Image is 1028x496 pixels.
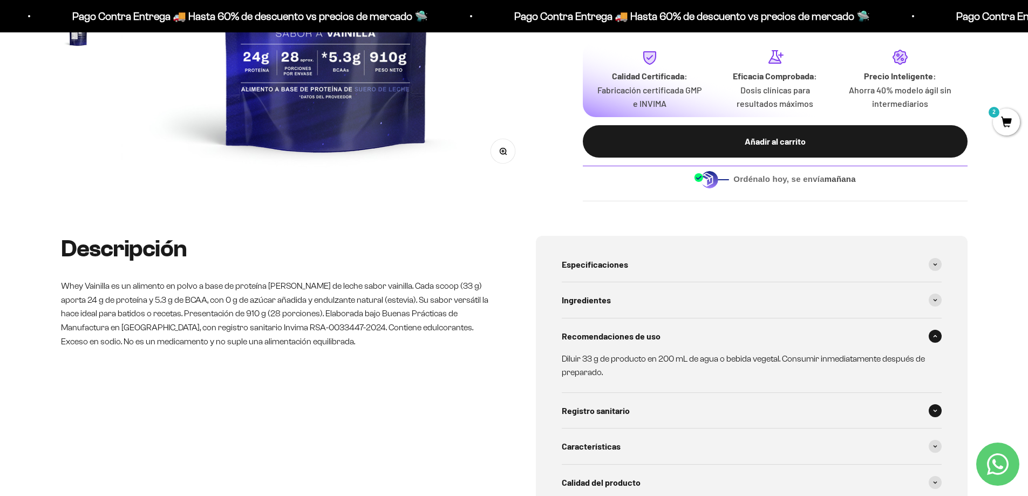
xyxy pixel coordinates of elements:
p: Pago Contra Entrega 🚚 Hasta 60% de descuento vs precios de mercado 🛸 [506,8,862,25]
strong: Eficacia Comprobada: [733,71,817,81]
span: Enviar [176,161,222,179]
span: Especificaciones [562,257,628,271]
img: Despacho sin intermediarios [694,171,729,188]
span: Registro sanitario [562,404,630,418]
summary: Ingredientes [562,282,942,318]
p: Fabricación certificada GMP e INVIMA [596,83,704,111]
div: Más detalles sobre la fecha exacta de entrega. [13,83,223,102]
summary: Recomendaciones de uso [562,318,942,354]
button: Añadir al carrito [583,125,968,158]
summary: Características [562,429,942,464]
span: Ingredientes [562,293,611,307]
p: Whey Vainilla es un alimento en polvo a base de proteína [PERSON_NAME] de leche sabor vainilla. C... [61,279,493,348]
div: Añadir al carrito [604,134,946,148]
span: Calidad del producto [562,475,641,490]
button: Ir al artículo 7 [61,13,96,51]
p: Ahorra 40% modelo ágil sin intermediarios [846,83,954,111]
div: Un aval de expertos o estudios clínicos en la página. [13,51,223,80]
a: 2 [993,117,1020,129]
b: mañana [825,174,856,184]
p: Diluir 33 g de producto en 200 mL de agua o bebida vegetal. Consumir inmediatamente después de pr... [562,352,929,379]
span: Características [562,439,621,453]
span: Ordénalo hoy, se envía [733,173,856,185]
p: ¿Qué te daría la seguridad final para añadir este producto a tu carrito? [13,17,223,42]
summary: Especificaciones [562,247,942,282]
strong: Precio Inteligente: [864,71,936,81]
span: Recomendaciones de uso [562,329,661,343]
mark: 2 [988,106,1000,119]
summary: Registro sanitario [562,393,942,429]
button: Enviar [175,161,223,179]
p: Dosis clínicas para resultados máximos [721,83,829,111]
h2: Descripción [61,236,493,262]
strong: Calidad Certificada: [612,71,687,81]
div: Un mensaje de garantía de satisfacción visible. [13,105,223,124]
p: Pago Contra Entrega 🚚 Hasta 60% de descuento vs precios de mercado 🛸 [64,8,420,25]
div: La confirmación de la pureza de los ingredientes. [13,126,223,155]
